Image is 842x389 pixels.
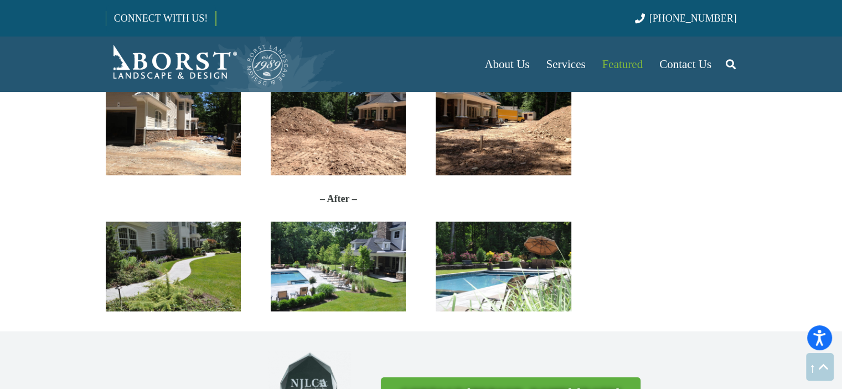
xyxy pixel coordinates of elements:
[659,58,711,71] span: Contact Us
[271,74,406,175] a: IMG_0964
[320,193,357,204] strong: – After –
[651,37,720,92] a: Contact Us
[649,13,737,24] span: [PHONE_NUMBER]
[106,74,241,175] a: IMG_0915
[106,42,290,86] a: Borst-Logo
[635,13,736,24] a: [PHONE_NUMBER]
[436,222,571,312] a: DSC_5815
[271,222,406,312] a: DSC_5801
[546,58,585,71] span: Services
[806,353,834,381] a: Back to top
[602,58,643,71] span: Featured
[538,37,593,92] a: Services
[484,58,529,71] span: About Us
[594,37,651,92] a: Featured
[106,222,241,312] a: DSC_5859
[476,37,538,92] a: About Us
[720,50,742,78] a: Search
[436,74,571,175] a: IMG_0983
[106,5,215,32] a: CONNECT WITH US!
